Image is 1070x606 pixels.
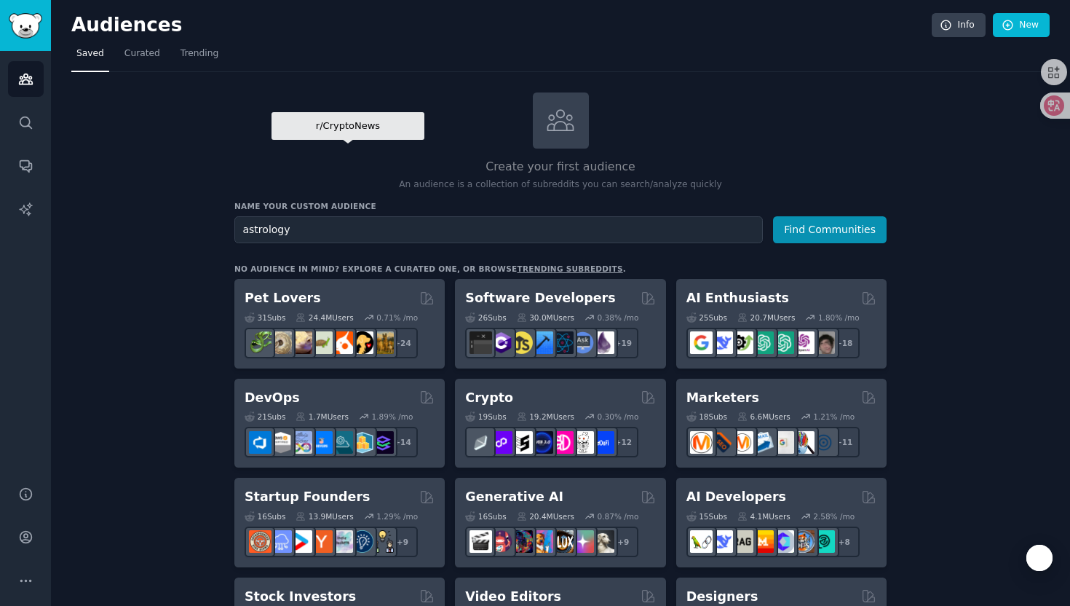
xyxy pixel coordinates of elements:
img: DeepSeek [710,331,733,354]
img: DreamBooth [592,530,614,553]
div: 20.7M Users [737,312,795,323]
input: Pick a short name, like "Digital Marketers" or "Movie-Goers" [234,216,763,243]
img: MistralAI [751,530,774,553]
a: New [993,13,1050,38]
img: SaaS [269,530,292,553]
div: 0.30 % /mo [598,412,639,422]
img: googleads [772,431,794,454]
span: Trending [181,47,218,60]
h2: Generative AI [465,488,563,506]
div: + 24 [387,328,418,358]
img: OnlineMarketing [812,431,835,454]
img: platformengineering [330,431,353,454]
img: software [469,331,492,354]
img: startup [290,530,312,553]
img: ethstaker [510,431,533,454]
div: 1.7M Users [296,412,349,422]
img: chatgpt_prompts_ [772,331,794,354]
img: CryptoNews [571,431,594,454]
img: GummySearch logo [9,13,42,39]
h2: Pet Lovers [245,289,321,307]
img: turtle [310,331,333,354]
div: + 9 [608,527,638,557]
img: DeepSeek [710,530,733,553]
img: llmops [792,530,815,553]
img: PetAdvice [351,331,373,354]
div: 1.80 % /mo [818,312,860,323]
div: 16 Sub s [465,511,506,522]
div: 1.29 % /mo [376,511,418,522]
h2: Crypto [465,389,513,407]
img: ArtificalIntelligence [812,331,835,354]
img: deepdream [510,530,533,553]
img: chatgpt_promptDesign [751,331,774,354]
img: elixir [592,331,614,354]
img: ethfinance [469,431,492,454]
img: Emailmarketing [751,431,774,454]
img: MarketingResearch [792,431,815,454]
div: 15 Sub s [686,511,727,522]
div: + 9 [387,527,418,557]
div: 21 Sub s [245,412,285,422]
img: AskMarketing [731,431,753,454]
div: 30.0M Users [517,312,574,323]
div: 6.6M Users [737,412,790,422]
img: csharp [490,331,512,354]
div: 19 Sub s [465,412,506,422]
div: 25 Sub s [686,312,727,323]
img: Entrepreneurship [351,530,373,553]
img: content_marketing [690,431,713,454]
div: 24.4M Users [296,312,353,323]
h3: Name your custom audience [234,201,887,211]
img: ycombinator [310,530,333,553]
img: defiblockchain [551,431,574,454]
div: 2.58 % /mo [813,511,855,522]
img: EntrepreneurRideAlong [249,530,272,553]
div: 0.38 % /mo [598,312,639,323]
img: web3 [531,431,553,454]
img: PlatformEngineers [371,431,394,454]
a: Saved [71,42,109,72]
h2: Designers [686,588,758,606]
img: ballpython [269,331,292,354]
img: growmybusiness [371,530,394,553]
img: defi_ [592,431,614,454]
img: dogbreed [371,331,394,354]
h2: Create your first audience [234,158,887,176]
img: GoogleGeminiAI [690,331,713,354]
span: Saved [76,47,104,60]
div: 18 Sub s [686,412,727,422]
p: An audience is a collection of subreddits you can search/analyze quickly [234,178,887,192]
img: AWS_Certified_Experts [269,431,292,454]
button: Find Communities [773,216,887,243]
div: 26 Sub s [465,312,506,323]
img: AItoolsCatalog [731,331,753,354]
img: AskComputerScience [571,331,594,354]
img: LangChain [690,530,713,553]
img: leopardgeckos [290,331,312,354]
div: 1.21 % /mo [813,412,855,422]
div: 20.4M Users [517,511,574,522]
div: 31 Sub s [245,312,285,323]
a: Curated [119,42,165,72]
img: OpenAIDev [792,331,815,354]
a: trending subreddits [517,264,622,273]
a: Trending [175,42,223,72]
div: + 12 [608,427,638,457]
div: + 19 [608,328,638,358]
img: herpetology [249,331,272,354]
img: starryai [571,530,594,553]
img: cockatiel [330,331,353,354]
h2: DevOps [245,389,300,407]
img: dalle2 [490,530,512,553]
div: + 8 [829,527,860,557]
img: reactnative [551,331,574,354]
div: 13.9M Users [296,511,353,522]
h2: Marketers [686,389,759,407]
img: iOSProgramming [531,331,553,354]
img: Rag [731,530,753,553]
img: learnjavascript [510,331,533,354]
img: DevOpsLinks [310,431,333,454]
img: bigseo [710,431,733,454]
h2: AI Developers [686,488,786,506]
